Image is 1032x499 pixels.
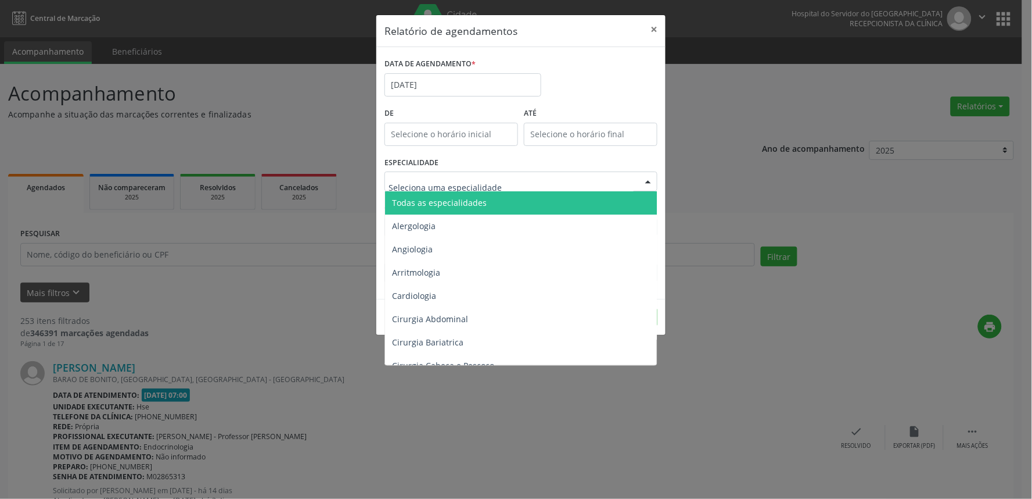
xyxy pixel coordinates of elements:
label: ESPECIALIDADE [384,154,438,172]
label: De [384,105,518,123]
span: Arritmologia [392,267,440,278]
span: Cirurgia Abdominal [392,313,468,325]
label: DATA DE AGENDAMENTO [384,55,476,73]
span: Cirurgia Cabeça e Pescoço [392,360,494,371]
span: Angiologia [392,244,433,255]
label: ATÉ [524,105,657,123]
button: Close [642,15,666,44]
span: Todas as especialidades [392,197,487,208]
h5: Relatório de agendamentos [384,23,517,38]
input: Selecione o horário inicial [384,123,518,146]
span: Cirurgia Bariatrica [392,337,463,348]
span: Cardiologia [392,290,436,301]
span: Alergologia [392,220,436,231]
input: Selecione uma data ou intervalo [384,73,541,97]
input: Seleciona uma especialidade [389,176,634,199]
input: Selecione o horário final [524,123,657,146]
